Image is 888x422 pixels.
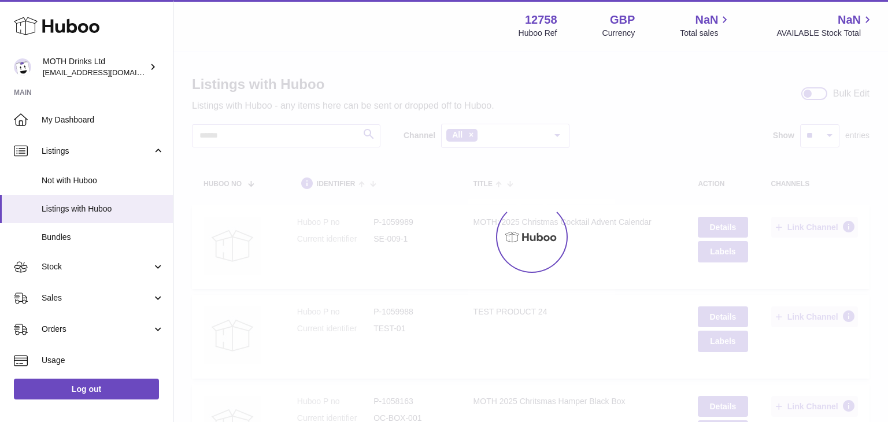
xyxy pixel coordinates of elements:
span: AVAILABLE Stock Total [776,28,874,39]
span: Bundles [42,232,164,243]
div: Huboo Ref [519,28,557,39]
div: Currency [602,28,635,39]
span: Orders [42,324,152,335]
div: MOTH Drinks Ltd [43,56,147,78]
span: Listings [42,146,152,157]
a: Log out [14,379,159,399]
span: Stock [42,261,152,272]
span: Sales [42,293,152,303]
span: Usage [42,355,164,366]
a: NaN AVAILABLE Stock Total [776,12,874,39]
span: NaN [695,12,718,28]
span: Total sales [680,28,731,39]
span: My Dashboard [42,114,164,125]
span: [EMAIL_ADDRESS][DOMAIN_NAME] [43,68,170,77]
strong: GBP [610,12,635,28]
span: NaN [838,12,861,28]
strong: 12758 [525,12,557,28]
span: Not with Huboo [42,175,164,186]
a: NaN Total sales [680,12,731,39]
span: Listings with Huboo [42,203,164,214]
img: internalAdmin-12758@internal.huboo.com [14,58,31,76]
